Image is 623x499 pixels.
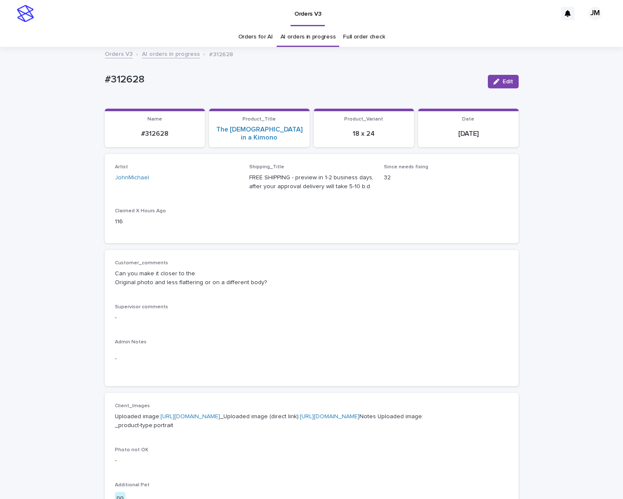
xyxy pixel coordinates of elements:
[161,414,220,419] a: [URL][DOMAIN_NAME]
[17,5,34,22] img: stacker-logo-s-only.png
[115,447,148,452] span: Photo not OK
[423,130,514,138] p: [DATE]
[238,27,273,47] a: Orders for AI
[115,354,509,363] p: -
[105,49,133,58] a: Orders V3
[588,7,602,20] div: JM
[115,260,168,266] span: Customer_comments
[249,173,374,191] p: FREE SHIPPING - preview in 1-2 business days, after your approval delivery will take 5-10 b.d.
[249,165,284,170] span: Shipping_Title
[343,27,385,47] a: Full order check
[242,117,276,122] span: Product_Title
[115,313,509,322] p: -
[115,304,168,310] span: Supervisor comments
[384,173,509,182] p: 32
[384,165,428,170] span: Since needs fixing
[115,208,166,214] span: Claimed X Hours Ago
[344,117,383,122] span: Product_Variant
[214,126,305,142] a: The [DEMOGRAPHIC_DATA] in a Kimono
[147,117,162,122] span: Name
[488,75,519,88] button: Edit
[142,49,200,58] a: AI orders in progress
[115,269,509,287] p: Can you make it closer to the Original photo and less flattering or on a different body?
[503,79,513,85] span: Edit
[319,130,409,138] p: 18 x 24
[209,49,233,58] p: #312628
[115,403,150,409] span: Client_Images
[115,165,128,170] span: Artist
[115,340,147,345] span: Admin Notes
[300,414,359,419] a: [URL][DOMAIN_NAME]
[115,483,150,488] span: Additional Pet
[115,217,239,226] p: 116
[115,173,149,182] a: JohnMichael
[110,130,200,138] p: #312628
[115,412,509,430] p: Uploaded image: _Uploaded image (direct link): Notes Uploaded image: _product-type:portrait
[115,456,509,465] p: -
[462,117,474,122] span: Date
[280,27,336,47] a: AI orders in progress
[105,74,481,86] p: #312628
